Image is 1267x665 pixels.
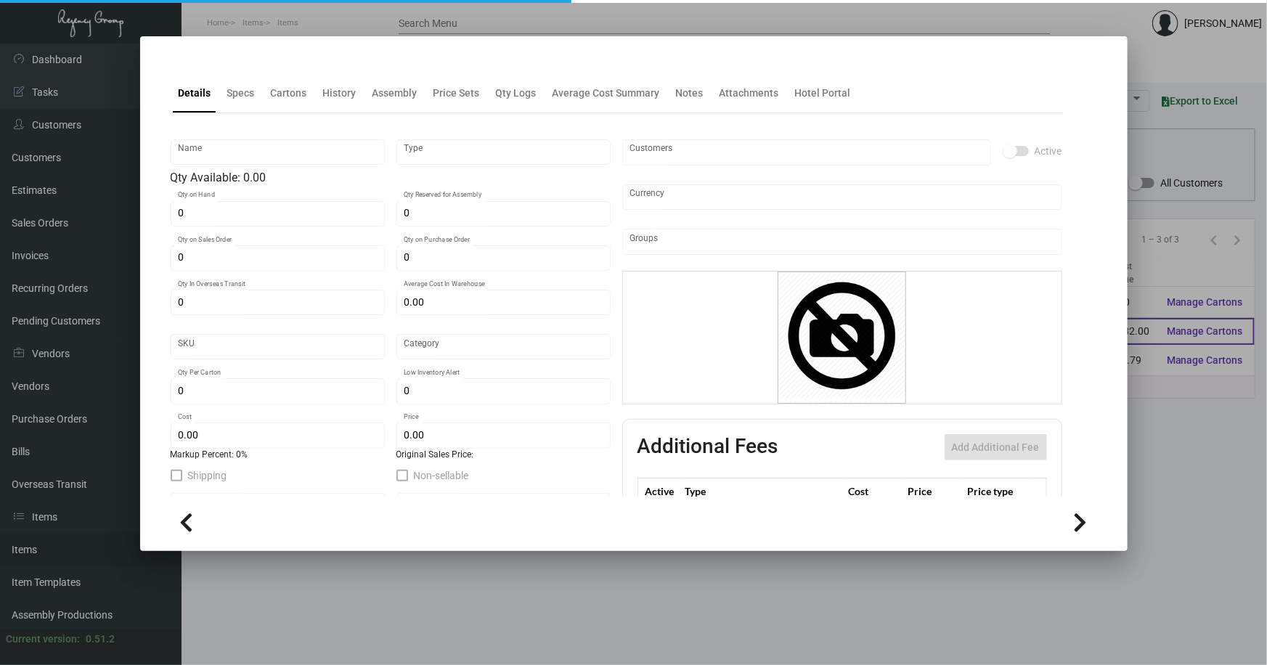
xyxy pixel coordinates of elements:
[676,86,704,101] div: Notes
[720,86,779,101] div: Attachments
[682,478,844,504] th: Type
[414,467,469,484] span: Non-sellable
[637,478,682,504] th: Active
[952,441,1040,453] span: Add Additional Fee
[637,434,778,460] h2: Additional Fees
[904,478,964,504] th: Price
[630,236,1054,248] input: Add new..
[171,169,611,187] div: Qty Available: 0.00
[553,86,660,101] div: Average Cost Summary
[964,478,1029,504] th: Price type
[227,86,255,101] div: Specs
[188,467,227,484] span: Shipping
[372,86,417,101] div: Assembly
[945,434,1047,460] button: Add Additional Fee
[86,632,115,647] div: 0.51.2
[271,86,307,101] div: Cartons
[844,478,904,504] th: Cost
[433,86,480,101] div: Price Sets
[6,632,80,647] div: Current version:
[1035,142,1062,160] span: Active
[496,86,537,101] div: Qty Logs
[179,86,211,101] div: Details
[630,147,983,158] input: Add new..
[323,86,357,101] div: History
[795,86,851,101] div: Hotel Portal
